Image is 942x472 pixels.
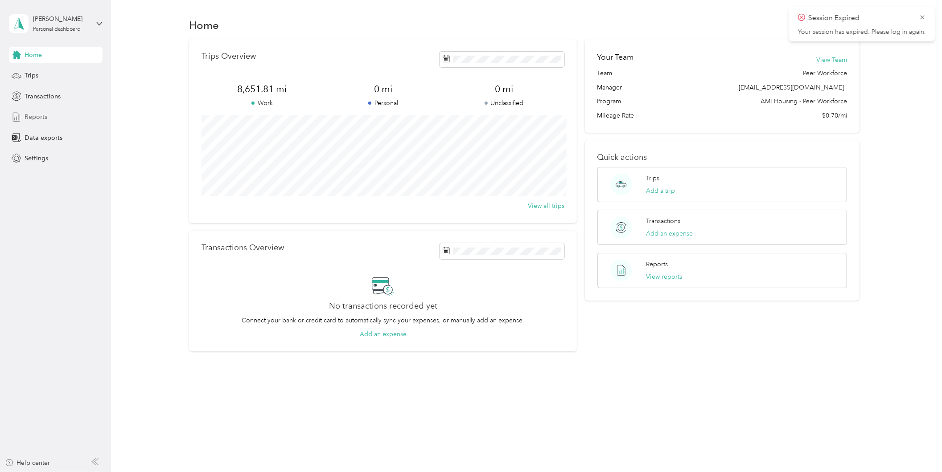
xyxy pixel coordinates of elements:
p: Trips Overview [202,52,256,61]
span: Settings [25,154,48,163]
h1: Home [189,20,219,30]
p: Work [202,98,322,108]
button: Add an expense [360,330,407,339]
span: 0 mi [444,83,564,95]
span: 0 mi [323,83,444,95]
p: Session Expired [808,12,913,24]
h2: Your Team [597,52,634,63]
p: Personal [323,98,444,108]
span: Peer Workforce [803,69,847,78]
span: [EMAIL_ADDRESS][DOMAIN_NAME] [739,84,844,91]
button: Add an expense [646,229,693,238]
span: Reports [25,112,47,122]
button: Add a trip [646,186,675,195]
span: 8,651.81 mi [202,83,322,95]
button: View Team [816,55,847,65]
button: View reports [646,272,682,281]
button: Help center [5,458,50,468]
h2: No transactions recorded yet [329,301,437,311]
span: $0.70/mi [822,111,847,120]
iframe: Everlance-gr Chat Button Frame [892,422,942,472]
span: Program [597,97,621,106]
span: Trips [25,71,38,80]
p: Reports [646,260,668,269]
span: Transactions [25,92,61,101]
div: [PERSON_NAME] [33,14,89,24]
button: View all trips [528,201,564,211]
p: Trips [646,174,659,183]
p: Your session has expired. Please log in again. [798,28,926,36]
span: Team [597,69,613,78]
p: Quick actions [597,153,847,162]
span: Home [25,50,42,60]
p: Transactions [646,216,680,226]
div: Personal dashboard [33,27,81,32]
p: Connect your bank or credit card to automatically sync your expenses, or manually add an expense. [242,316,524,325]
span: Manager [597,83,622,92]
span: AMI Housing - Peer Workforce [761,97,847,106]
span: Mileage Rate [597,111,634,120]
p: Unclassified [444,98,564,108]
p: Transactions Overview [202,243,284,252]
span: Data exports [25,133,62,142]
